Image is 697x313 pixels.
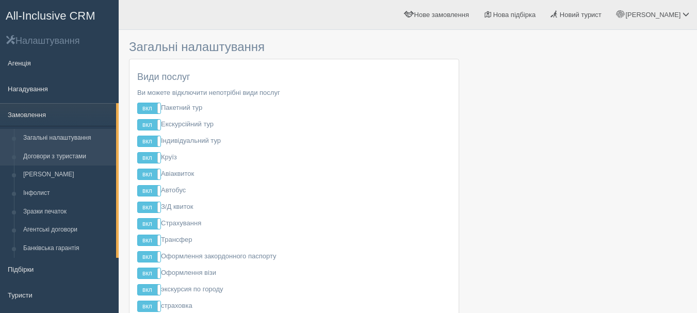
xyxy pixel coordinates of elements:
label: вкл [138,301,160,311]
label: вкл [138,252,160,262]
span: [PERSON_NAME] [625,11,680,19]
span: Нова підбірка [493,11,536,19]
a: Загальні налаштування [19,129,116,147]
label: вкл [138,169,160,179]
p: Пакетний тур [137,103,451,114]
a: Інфолист [19,184,116,203]
p: страховка [137,301,451,312]
a: Агентські договори [19,221,116,239]
span: Нове замовлення [414,11,469,19]
h3: Загальні налаштування [129,40,459,54]
p: Страхування [137,218,451,229]
p: Трансфер [137,235,451,246]
label: вкл [138,103,160,113]
p: З/Д квиток [137,202,451,213]
p: Авіаквиток [137,169,451,180]
p: Оформлення візи [137,268,451,279]
p: Оформлення закордонного паспорту [137,251,451,262]
h4: Види послуг [137,72,451,83]
span: All-Inclusive CRM [6,9,95,22]
a: All-Inclusive CRM [1,1,118,29]
label: вкл [138,219,160,229]
label: вкл [138,120,160,130]
label: вкл [138,235,160,245]
a: Зразки печаток [19,203,116,221]
a: [PERSON_NAME] [19,166,116,184]
p: Автобус [137,185,451,196]
p: Ви можете відключити непотрібні види послуг [137,88,451,97]
a: Договори з туристами [19,147,116,166]
p: Індивідуальний тур [137,136,451,147]
p: экскурсия по городу [137,284,451,295]
span: Новий турист [560,11,602,19]
label: вкл [138,153,160,163]
label: вкл [138,202,160,212]
label: вкл [138,136,160,146]
a: Банківська гарантія [19,239,116,258]
p: Круїз [137,152,451,163]
label: вкл [138,186,160,196]
label: вкл [138,285,160,295]
label: вкл [138,268,160,278]
p: Екскурсійний тур [137,119,451,130]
